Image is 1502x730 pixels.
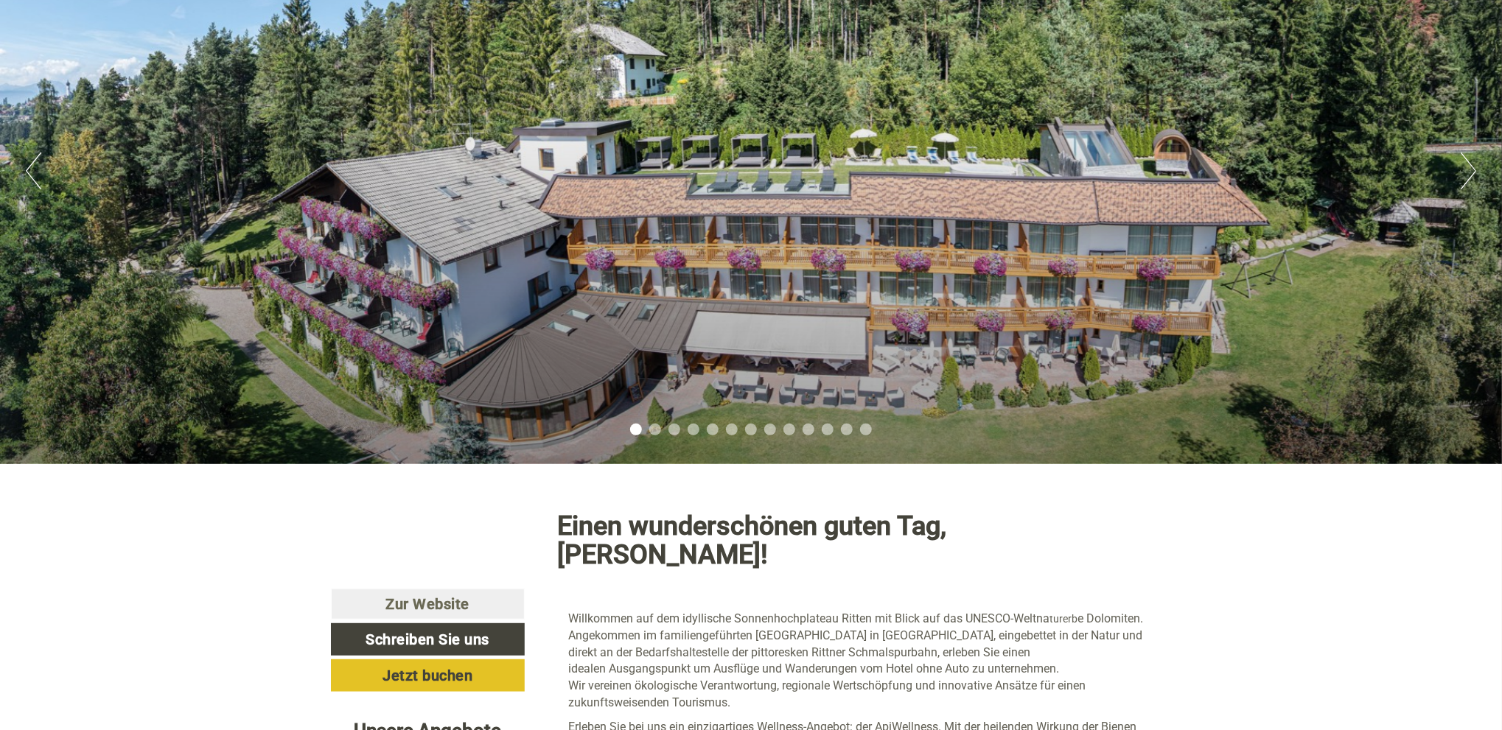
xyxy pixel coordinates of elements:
[331,623,525,656] a: Schreiben Sie uns
[11,40,239,85] div: Guten Tag, wie können wir Ihnen helfen?
[569,678,1150,712] p: Wir vereinen ökologische Verantwortung, regionale Wertschöpfung und innovative Ansätze für einen ...
[1050,613,1078,625] span: turerb
[331,659,525,692] a: Jetzt buchen
[265,11,317,36] div: [DATE]
[558,512,1161,570] h1: Einen wunderschönen guten Tag, [PERSON_NAME]!
[26,152,41,189] button: Previous
[22,43,231,55] div: APIPURA hotel rinner
[22,71,231,82] small: 08:34
[483,382,581,414] button: Senden
[331,589,525,620] a: Zur Website
[569,611,1150,678] p: Willkommen auf dem idyllische Sonnenhochplateau Ritten mit Blick auf das UNESCO-Weltna e Dolomite...
[1461,152,1476,189] button: Next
